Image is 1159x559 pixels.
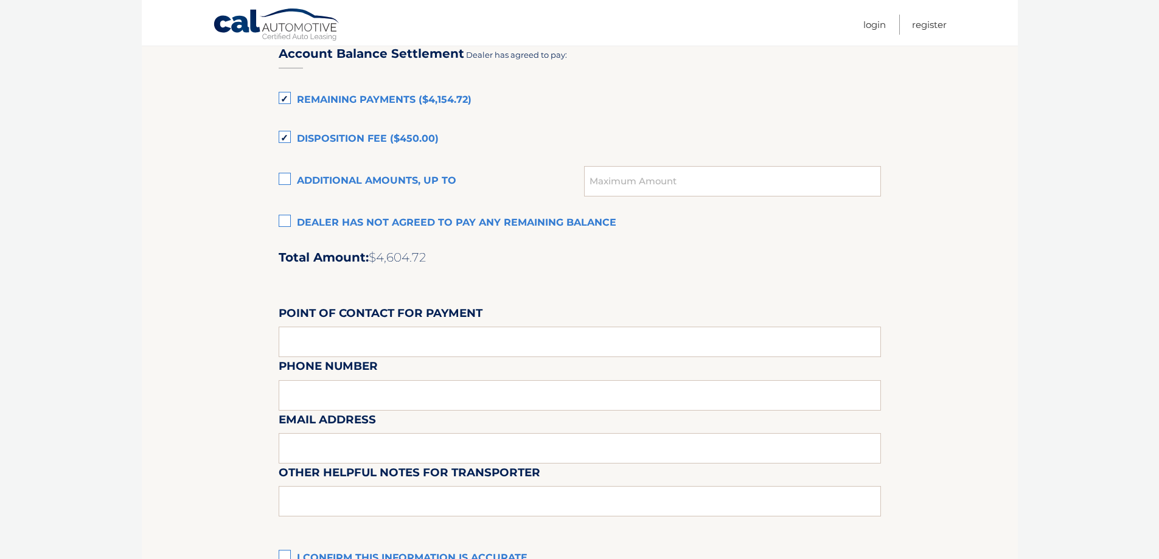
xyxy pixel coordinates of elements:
label: Other helpful notes for transporter [279,464,540,486]
label: Disposition Fee ($450.00) [279,127,881,151]
label: Remaining Payments ($4,154.72) [279,88,881,113]
a: Login [863,15,886,35]
h2: Total Amount: [279,250,881,265]
span: $4,604.72 [369,250,426,265]
span: Dealer has agreed to pay: [466,50,567,60]
h3: Account Balance Settlement [279,46,464,61]
a: Register [912,15,947,35]
label: Point of Contact for Payment [279,304,482,327]
a: Cal Automotive [213,8,341,43]
label: Dealer has not agreed to pay any remaining balance [279,211,881,235]
label: Additional amounts, up to [279,169,585,193]
input: Maximum Amount [584,166,880,196]
label: Email Address [279,411,376,433]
